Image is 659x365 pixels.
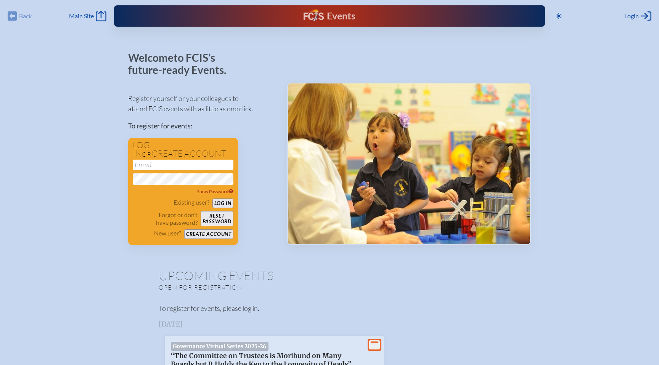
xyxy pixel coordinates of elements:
[133,160,233,170] input: Email
[69,12,94,20] span: Main Site
[159,283,360,291] p: Open for registration
[171,342,268,351] span: Governance Virtual Series 2025-26
[69,11,106,21] a: Main Site
[159,320,500,328] h3: [DATE]
[234,9,425,23] div: FCIS Events — Future ready
[159,269,500,282] h1: Upcoming Events
[212,199,233,208] button: Log in
[142,150,151,158] span: or
[128,121,275,131] p: To register for events:
[624,12,639,20] span: Login
[201,211,233,226] button: Resetpassword
[133,141,233,158] h1: Log in create account
[159,303,500,314] p: To register for events, please log in.
[174,199,209,206] p: Existing user?
[288,83,530,244] img: Events
[128,52,235,76] p: Welcome to FCIS’s future-ready Events.
[133,211,198,226] p: Forgot or don’t have password?
[128,93,275,114] p: Register yourself or your colleagues to attend FCIS events with as little as one click.
[154,229,181,237] p: New user?
[197,189,234,194] span: Show Password
[184,229,233,239] button: Create account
